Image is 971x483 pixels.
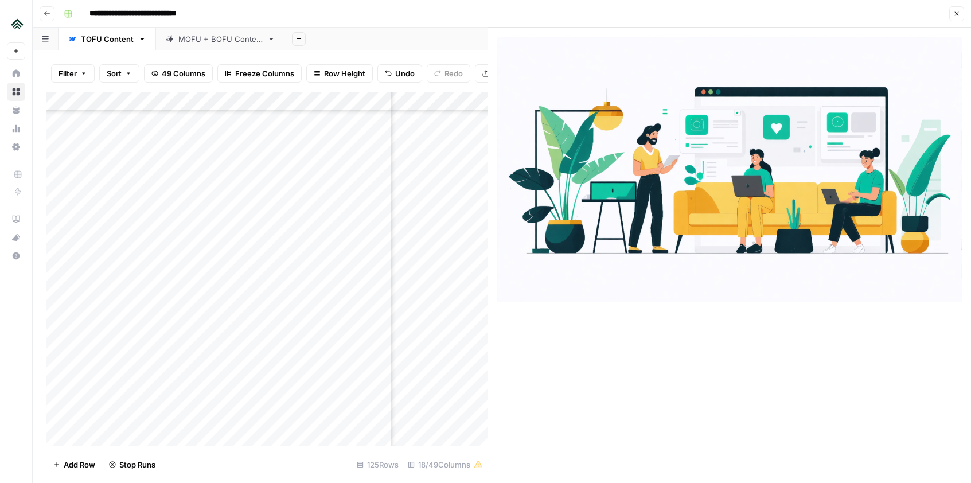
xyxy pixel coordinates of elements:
[99,64,139,83] button: Sort
[102,455,162,474] button: Stop Runs
[306,64,373,83] button: Row Height
[64,459,95,470] span: Add Row
[7,228,25,247] button: What's new?
[7,101,25,119] a: Your Data
[178,33,263,45] div: MOFU + BOFU Content
[7,119,25,138] a: Usage
[46,455,102,474] button: Add Row
[7,13,28,34] img: Uplisting Logo
[7,64,25,83] a: Home
[7,210,25,228] a: AirOps Academy
[119,459,155,470] span: Stop Runs
[7,247,25,265] button: Help + Support
[7,83,25,101] a: Browse
[235,68,294,79] span: Freeze Columns
[156,28,285,50] a: MOFU + BOFU Content
[7,9,25,38] button: Workspace: Uplisting
[377,64,422,83] button: Undo
[144,64,213,83] button: 49 Columns
[162,68,205,79] span: 49 Columns
[7,138,25,156] a: Settings
[444,68,463,79] span: Redo
[497,37,962,302] img: Row/Cell
[59,28,156,50] a: TOFU Content
[51,64,95,83] button: Filter
[7,229,25,246] div: What's new?
[217,64,302,83] button: Freeze Columns
[107,68,122,79] span: Sort
[395,68,415,79] span: Undo
[352,455,403,474] div: 125 Rows
[324,68,365,79] span: Row Height
[81,33,134,45] div: TOFU Content
[427,64,470,83] button: Redo
[403,455,488,474] div: 18/49 Columns
[59,68,77,79] span: Filter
